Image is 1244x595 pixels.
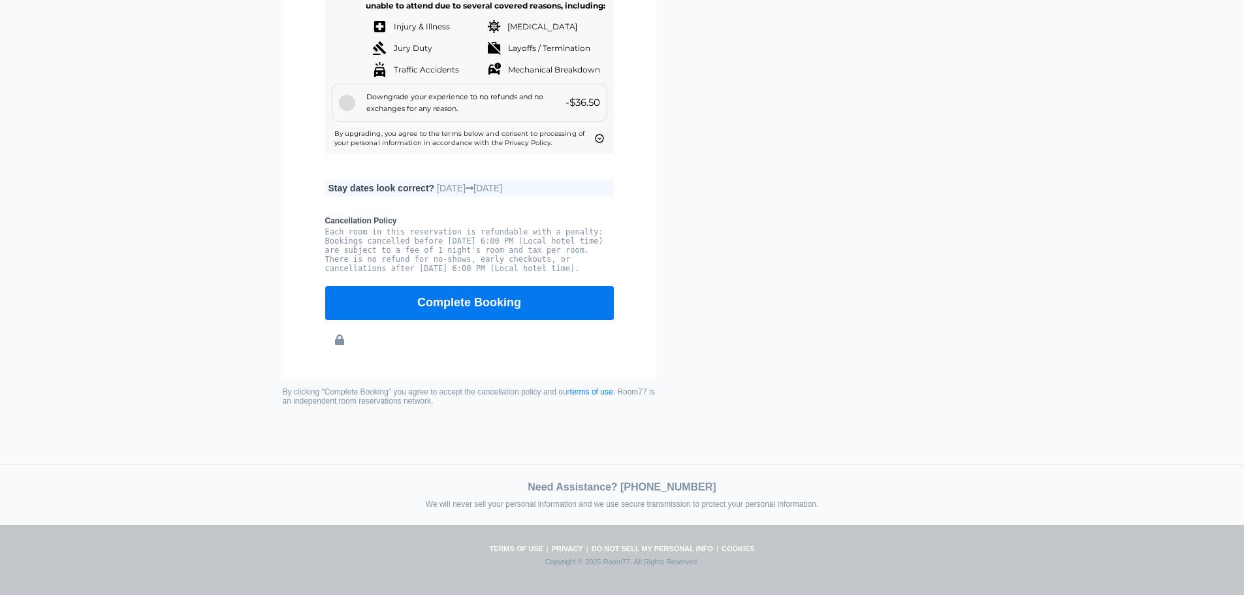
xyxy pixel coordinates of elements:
div: Need Assistance? [PHONE_NUMBER] [270,481,975,493]
a: Privacy [549,545,586,553]
div: We will never sell your personal information and we use secure transmission to protect your perso... [270,500,975,509]
a: Terms of Use [486,545,547,553]
b: Stay dates look correct? [328,183,435,193]
a: Cookies [718,545,758,553]
a: Do not sell my personal info [588,545,716,553]
b: Cancellation Policy [325,216,614,225]
pre: Each room in this reservation is refundable with a penalty: Bookings cancelled before [DATE] 6:00... [325,227,614,273]
small: Copyright © 2025 Room77. All Rights Reserved. [306,558,939,566]
span: [DATE] [DATE] [437,183,502,193]
a: terms of use [570,387,613,396]
small: By clicking "Complete Booking" you agree to accept the cancellation policy and our . Room77 is an... [283,387,656,406]
div: | | | [296,545,949,566]
button: Complete Booking [325,286,614,320]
